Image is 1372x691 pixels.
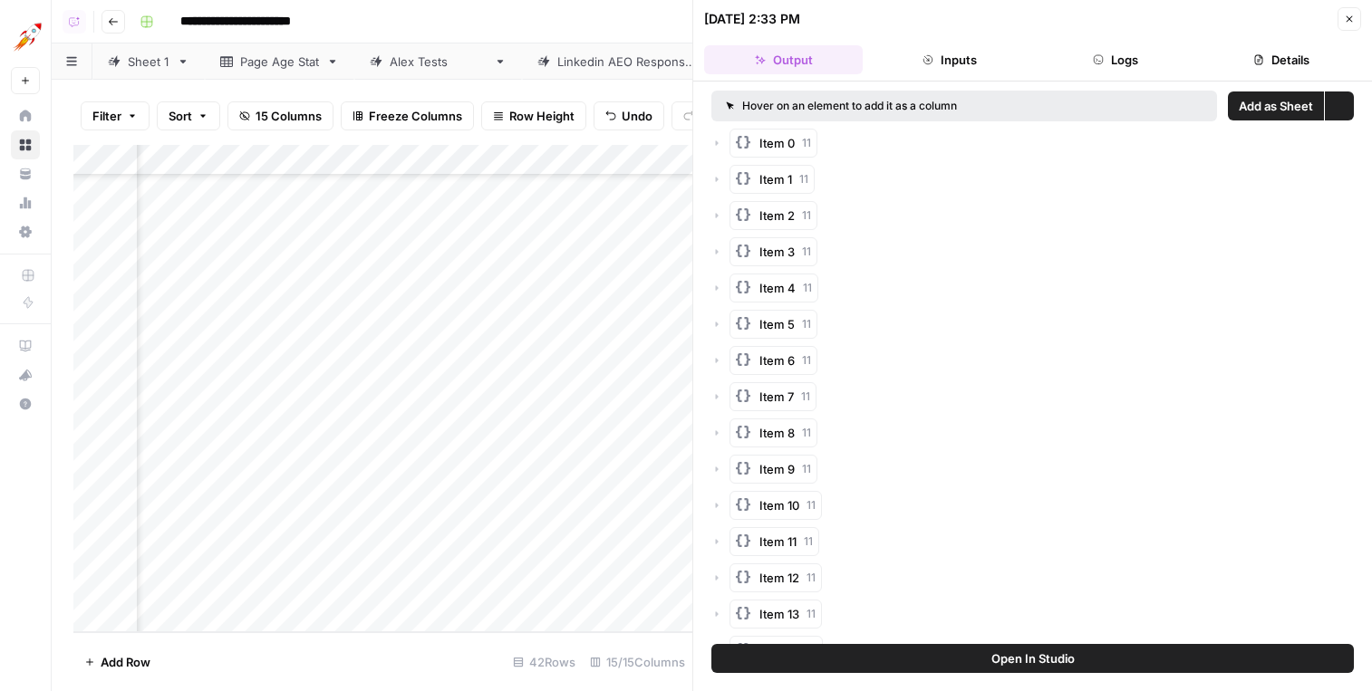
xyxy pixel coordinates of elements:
[729,382,816,411] button: Item 711
[759,315,795,333] span: Item 5
[807,570,816,586] span: 11
[101,653,150,671] span: Add Row
[481,101,586,130] button: Row Height
[704,45,863,74] button: Output
[729,600,822,629] button: Item 1311
[759,533,797,551] span: Item 11
[729,563,822,592] button: Item 1211
[205,43,354,80] a: Page Age Stat
[802,425,811,441] span: 11
[759,569,799,587] span: Item 12
[11,14,40,60] button: Workspace: Alex Testing
[522,43,732,80] a: Linkedin AEO Responses
[802,135,811,151] span: 11
[92,43,205,80] a: Sheet 1
[622,107,652,125] span: Undo
[807,497,816,513] span: 11
[11,21,43,53] img: Alex Testing Logo
[11,188,40,217] a: Usage
[729,346,817,375] button: Item 611
[128,53,169,71] div: Sheet 1
[759,351,795,369] span: Item 6
[729,491,822,520] button: Item 1011
[729,527,819,556] button: Item 1111
[729,636,823,665] button: Item 1411
[802,207,811,224] span: 11
[11,159,40,188] a: Your Data
[759,424,795,442] span: Item 8
[759,496,799,514] span: Item 10
[169,107,192,125] span: Sort
[73,648,161,677] button: Add Row
[759,641,800,659] span: Item 14
[506,648,583,677] div: 42 Rows
[11,130,40,159] a: Browse
[759,134,795,152] span: Item 0
[729,201,817,230] button: Item 211
[803,280,812,296] span: 11
[704,10,800,28] div: [DATE] 2:33 PM
[759,206,795,225] span: Item 2
[341,101,474,130] button: Freeze Columns
[799,171,808,187] span: 11
[11,101,40,130] a: Home
[759,460,795,478] span: Item 9
[759,279,796,297] span: Item 4
[557,53,697,71] div: Linkedin AEO Responses
[11,360,40,389] button: What's new?
[240,53,319,71] div: Page Age Stat
[729,274,818,302] button: Item 411
[12,361,39,389] div: What's new?
[81,101,150,130] button: Filter
[1239,97,1313,115] span: Add as Sheet
[11,389,40,418] button: Help + Support
[802,316,811,332] span: 11
[227,101,333,130] button: 15 Columns
[729,237,817,266] button: Item 311
[729,310,817,339] button: Item 511
[804,533,813,550] span: 11
[594,101,664,130] button: Undo
[729,418,817,447] button: Item 811
[354,43,522,80] a: [PERSON_NAME]
[1228,91,1324,120] button: Add as Sheet
[509,107,575,125] span: Row Height
[759,605,799,623] span: Item 13
[256,107,322,125] span: 15 Columns
[1203,45,1361,74] button: Details
[583,648,692,677] div: 15/15 Columns
[802,244,811,260] span: 11
[759,243,795,261] span: Item 3
[1037,45,1195,74] button: Logs
[729,165,815,194] button: Item 111
[369,107,462,125] span: Freeze Columns
[802,352,811,369] span: 11
[807,642,816,658] span: 11
[759,388,794,406] span: Item 7
[729,455,817,484] button: Item 911
[11,217,40,246] a: Settings
[802,461,811,477] span: 11
[759,170,792,188] span: Item 1
[807,606,816,622] span: 11
[157,101,220,130] button: Sort
[870,45,1029,74] button: Inputs
[711,644,1354,673] button: Open In Studio
[801,389,810,405] span: 11
[729,129,817,158] button: Item 011
[726,98,1080,114] div: Hover on an element to add it as a column
[991,649,1075,667] span: Open In Studio
[11,331,40,360] a: AirOps Academy
[390,53,487,71] div: [PERSON_NAME]
[92,107,121,125] span: Filter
